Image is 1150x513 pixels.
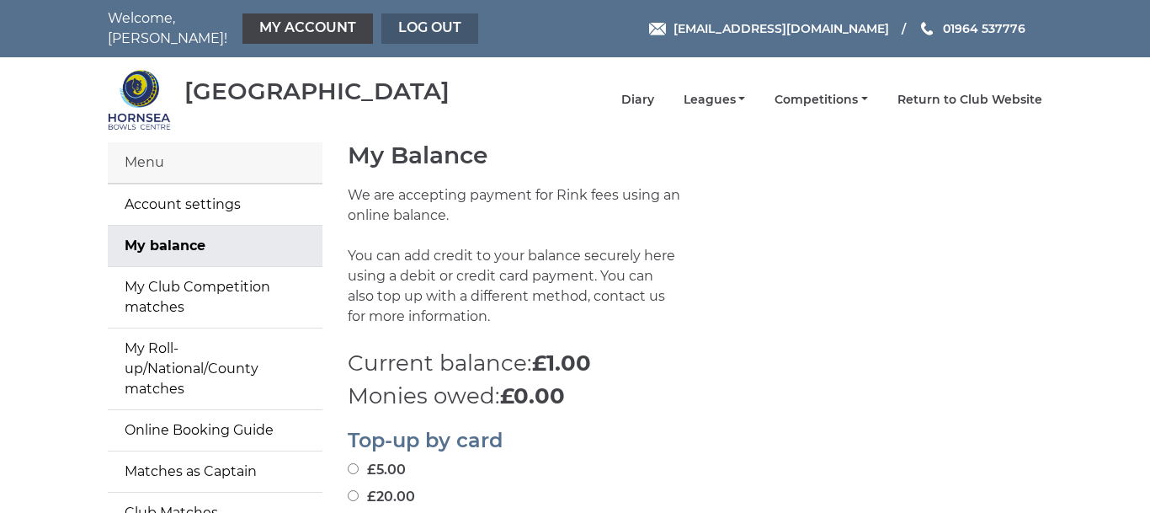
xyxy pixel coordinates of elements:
[348,463,359,474] input: £5.00
[184,78,450,104] div: [GEOGRAPHIC_DATA]
[348,142,1042,168] h1: My Balance
[775,92,868,108] a: Competitions
[921,22,933,35] img: Phone us
[108,8,482,49] nav: Welcome, [PERSON_NAME]!
[532,350,591,377] strong: £1.00
[108,226,322,266] a: My balance
[108,329,322,409] a: My Roll-up/National/County matches
[348,185,683,347] p: We are accepting payment for Rink fees using an online balance. You can add credit to your balanc...
[943,21,1025,36] span: 01964 537776
[348,460,406,480] label: £5.00
[348,380,1042,413] p: Monies owed:
[108,452,322,492] a: Matches as Captain
[918,19,1025,38] a: Phone us 01964 537776
[897,92,1042,108] a: Return to Club Website
[500,382,565,409] strong: £0.00
[673,21,889,36] span: [EMAIL_ADDRESS][DOMAIN_NAME]
[621,92,654,108] a: Diary
[108,68,171,131] img: Hornsea Bowls Centre
[108,267,322,328] a: My Club Competition matches
[108,184,322,225] a: Account settings
[649,19,889,38] a: Email [EMAIL_ADDRESS][DOMAIN_NAME]
[348,490,359,501] input: £20.00
[108,410,322,451] a: Online Booking Guide
[348,347,1042,380] p: Current balance:
[348,487,415,507] label: £20.00
[242,13,373,44] a: My Account
[348,430,1042,452] h2: Top-up by card
[381,13,478,44] a: Log out
[649,23,666,35] img: Email
[684,92,746,108] a: Leagues
[108,142,322,184] div: Menu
